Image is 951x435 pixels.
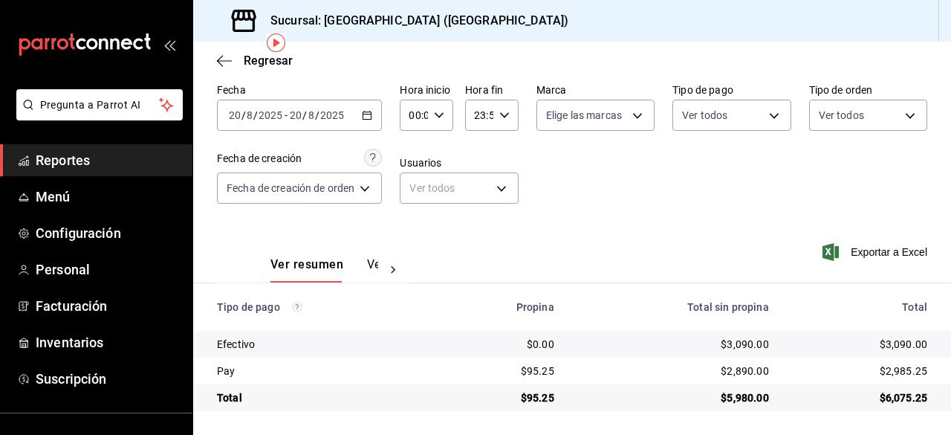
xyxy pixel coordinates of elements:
[241,109,246,121] span: /
[292,302,302,312] svg: Los pagos realizados con Pay y otras terminales son montos brutos.
[672,85,791,95] label: Tipo de pago
[259,12,568,30] h3: Sucursal: [GEOGRAPHIC_DATA] ([GEOGRAPHIC_DATA])
[36,369,181,389] span: Suscripción
[793,364,927,378] div: $2,985.25
[217,151,302,167] div: Fecha de creación
[809,85,927,95] label: Tipo de orden
[10,108,183,123] a: Pregunta a Parrot AI
[400,85,453,95] label: Hora inicio
[400,173,518,204] div: Ver todos
[400,158,518,168] label: Usuarios
[36,150,181,170] span: Reportes
[217,85,382,95] label: Fecha
[308,109,315,121] input: --
[452,390,554,405] div: $95.25
[217,364,428,378] div: Pay
[244,54,293,68] span: Regresar
[228,109,241,121] input: --
[217,390,428,405] div: Total
[217,301,428,313] div: Tipo de pago
[16,89,183,120] button: Pregunta a Parrot AI
[452,337,554,352] div: $0.00
[285,109,288,121] span: -
[36,332,181,352] span: Inventarios
[289,109,302,121] input: --
[217,337,428,352] div: Efectivo
[36,260,181,280] span: Personal
[793,390,927,405] div: $6,075.25
[36,187,181,207] span: Menú
[465,85,519,95] label: Hora fin
[246,109,253,121] input: --
[258,109,283,121] input: ----
[315,109,319,121] span: /
[270,257,378,283] div: navigation tabs
[267,33,285,52] img: Tooltip marker
[793,301,927,313] div: Total
[217,54,293,68] button: Regresar
[825,243,927,261] button: Exportar a Excel
[367,257,423,283] button: Ver pagos
[682,108,727,123] span: Ver todos
[270,257,343,283] button: Ver resumen
[40,97,160,113] span: Pregunta a Parrot AI
[536,85,655,95] label: Marca
[319,109,345,121] input: ----
[793,337,927,352] div: $3,090.00
[253,109,258,121] span: /
[227,181,354,196] span: Fecha de creación de orden
[452,301,554,313] div: Propina
[819,108,864,123] span: Ver todos
[578,337,769,352] div: $3,090.00
[578,364,769,378] div: $2,890.00
[578,390,769,405] div: $5,980.00
[36,296,181,316] span: Facturación
[163,39,175,51] button: open_drawer_menu
[546,108,622,123] span: Elige las marcas
[578,301,769,313] div: Total sin propina
[36,223,181,243] span: Configuración
[302,109,307,121] span: /
[452,364,554,378] div: $95.25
